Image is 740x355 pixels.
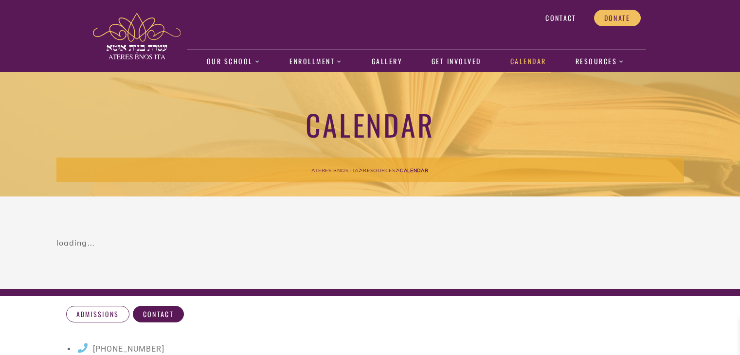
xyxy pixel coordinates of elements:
a: Resources [363,165,395,174]
span: Calendar [400,167,429,174]
a: Resources [570,51,630,73]
h1: Calendar [56,106,684,142]
a: Admissions [66,306,129,322]
div: > > [56,158,684,182]
img: ateres [93,13,180,59]
span: Contact [143,310,174,319]
div: loading... [56,235,684,250]
a: Donate [594,10,641,26]
span: [PHONE_NUMBER] [93,344,164,354]
a: Gallery [366,51,407,73]
a: Contact [535,10,586,26]
span: Resources [363,167,395,174]
a: Our School [201,51,265,73]
a: Get Involved [426,51,486,73]
a: Calendar [505,51,551,73]
a: Enrollment [285,51,347,73]
span: Ateres Bnos Ita [311,167,359,174]
a: Ateres Bnos Ita [311,165,359,174]
span: Contact [545,14,576,22]
a: [PHONE_NUMBER] [76,344,164,354]
span: Donate [604,14,631,22]
a: Contact [133,306,184,322]
span: Admissions [76,310,119,319]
